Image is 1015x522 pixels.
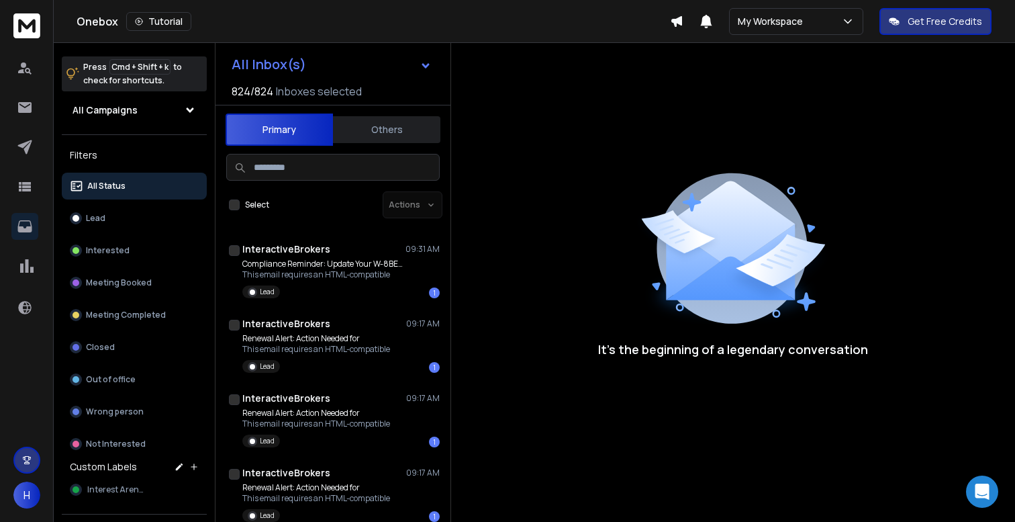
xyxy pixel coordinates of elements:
label: Select [245,200,269,210]
button: All Status [62,173,207,200]
button: H [13,482,40,509]
span: Cmd + Shift + k [109,59,171,75]
p: Meeting Booked [86,277,152,288]
button: Interest Arena [62,476,207,503]
button: Out of office [62,366,207,393]
p: Lead [260,511,275,521]
button: Get Free Credits [879,8,992,35]
p: Closed [86,342,115,353]
p: 09:17 AM [406,318,440,329]
p: Not Interested [86,439,146,449]
button: Closed [62,334,207,361]
button: Not Interested [62,431,207,458]
div: 1 [429,362,440,373]
h1: All Campaigns [72,103,138,117]
div: Onebox [77,12,670,31]
p: Renewal Alert: Action Needed for [242,333,390,344]
p: Press to check for shortcuts. [83,60,182,87]
p: This email requires an HTML-compatible [242,344,390,355]
h1: InteractiveBrokers [242,392,330,405]
p: Compliance Reminder: Update Your W-8BEN [242,259,403,269]
p: It’s the beginning of a legendary conversation [598,340,868,359]
h1: InteractiveBrokers [242,466,330,480]
button: Lead [62,205,207,232]
p: This email requires an HTML-compatible [242,493,390,504]
p: Meeting Completed [86,310,166,320]
p: My Workspace [738,15,808,28]
h3: Inboxes selected [276,83,362,99]
div: Open Intercom Messenger [966,476,998,508]
span: Interest Arena [87,484,144,495]
button: Meeting Booked [62,269,207,296]
h3: Custom Labels [70,460,137,474]
p: Out of office [86,374,136,385]
h1: InteractiveBrokers [242,317,330,331]
span: 824 / 824 [232,83,273,99]
p: All Status [87,181,126,191]
button: Wrong person [62,398,207,425]
h1: All Inbox(s) [232,58,306,71]
p: Lead [260,287,275,297]
p: Interested [86,245,130,256]
p: Renewal Alert: Action Needed for [242,482,390,493]
button: Tutorial [126,12,191,31]
button: Others [333,115,440,144]
p: Renewal Alert: Action Needed for [242,408,390,419]
button: Primary [226,114,333,146]
p: Lead [86,213,105,224]
div: 1 [429,437,440,447]
h1: InteractiveBrokers [242,243,330,256]
p: Lead [260,361,275,372]
div: 1 [429,511,440,522]
p: 09:31 AM [405,244,440,255]
h3: Filters [62,146,207,165]
p: 09:17 AM [406,393,440,404]
button: All Campaigns [62,97,207,124]
div: 1 [429,288,440,298]
p: Wrong person [86,406,144,417]
p: Lead [260,436,275,446]
button: All Inbox(s) [221,51,442,78]
p: This email requires an HTML-compatible [242,419,390,429]
p: Get Free Credits [908,15,982,28]
button: Interested [62,237,207,264]
button: Meeting Completed [62,302,207,329]
p: 09:17 AM [406,468,440,478]
p: This email requires an HTML-compatible [242,269,403,280]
